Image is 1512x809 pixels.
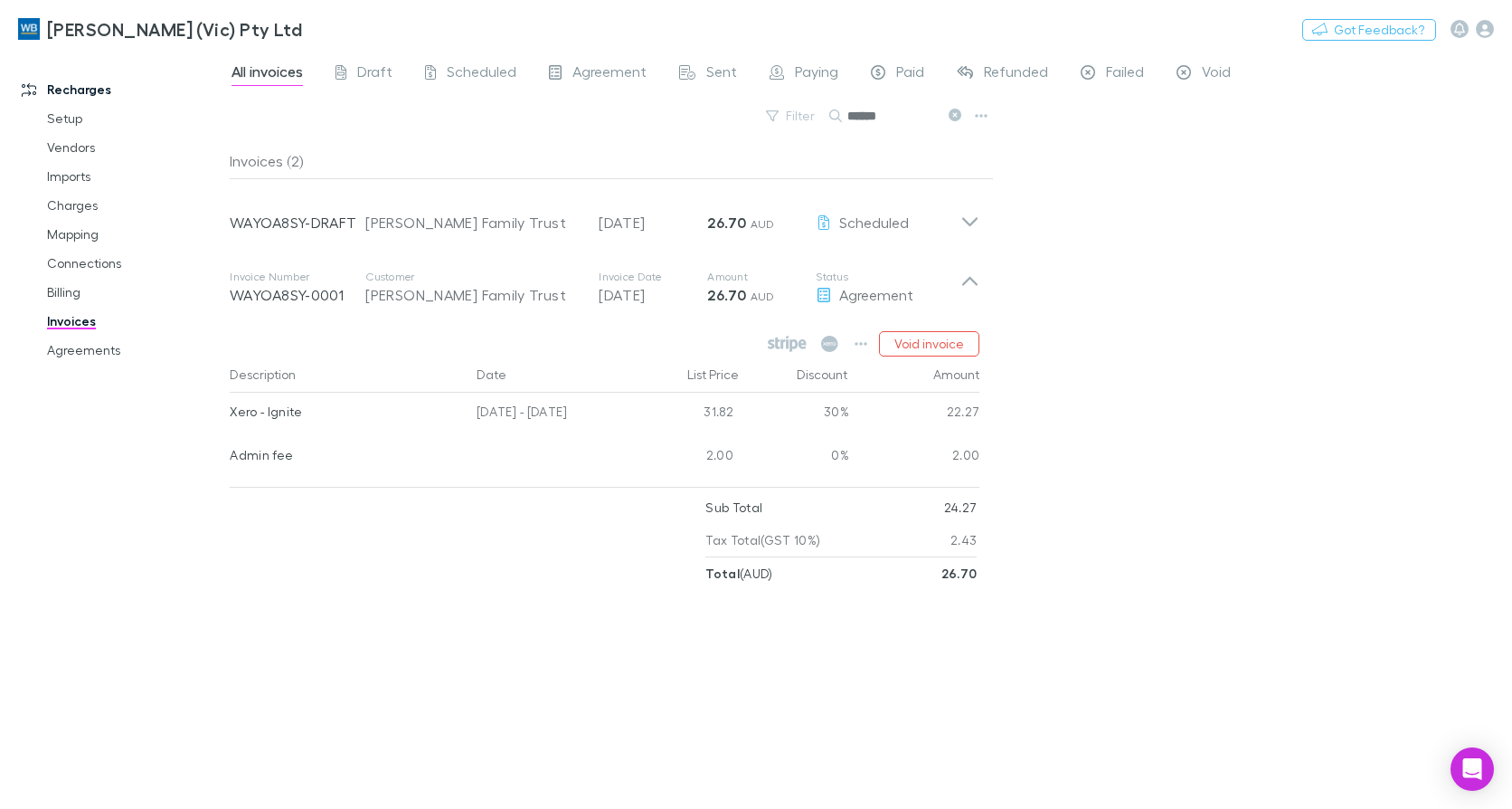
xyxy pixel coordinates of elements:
[599,270,707,284] p: Invoice Date
[707,286,746,304] strong: 26.70
[705,491,762,524] p: Sub Total
[705,566,740,581] strong: Total
[29,307,240,336] a: Invoices
[29,191,240,220] a: Charges
[230,270,365,284] p: Invoice Number
[1451,747,1494,791] div: Open Intercom Messenger
[230,393,462,431] div: Xero - Ignite
[47,18,302,40] h3: [PERSON_NAME] (Vic) Pty Ltd
[816,270,960,284] p: Status
[447,62,516,86] span: Scheduled
[741,393,849,436] div: 30%
[4,75,240,104] a: Recharges
[215,252,994,324] div: Invoice NumberWAYOA8SY-0001Customer[PERSON_NAME] Family TrustInvoice Date[DATE]Amount26.70 AUDSta...
[941,566,978,581] strong: 26.70
[849,436,980,480] div: 2.00
[232,62,303,86] span: All invoices
[357,62,392,86] span: Draft
[29,278,240,307] a: Billing
[707,270,816,284] p: Amount
[705,557,772,590] p: ( AUD )
[751,217,775,231] span: AUD
[632,436,741,480] div: 2.00
[29,220,240,249] a: Mapping
[215,179,994,252] div: WAYOA8SY-DRAFT[PERSON_NAME] Family Trust[DATE]26.70 AUDScheduled
[599,212,707,233] p: [DATE]
[7,7,313,51] a: [PERSON_NAME] (Vic) Pty Ltd
[879,331,979,357] button: Void invoice
[29,104,240,133] a: Setup
[705,524,820,557] p: Tax Total (GST 10%)
[849,393,980,436] div: 22.27
[707,214,746,232] strong: 26.70
[839,286,913,303] span: Agreement
[751,290,775,303] span: AUD
[795,62,838,86] span: Paying
[950,524,977,557] p: 2.43
[469,393,632,436] div: [DATE] - [DATE]
[706,62,737,86] span: Sent
[896,62,924,86] span: Paid
[1302,19,1436,41] button: Got Feedback?
[230,436,462,474] div: Admin fee
[599,284,707,306] p: [DATE]
[230,284,365,306] p: WAYOA8SY-0001
[1202,62,1231,86] span: Void
[18,18,40,40] img: William Buck (Vic) Pty Ltd's Logo
[29,133,240,162] a: Vendors
[29,162,240,191] a: Imports
[230,212,365,233] p: WAYOA8SY-DRAFT
[365,212,581,233] div: [PERSON_NAME] Family Trust
[572,62,647,86] span: Agreement
[839,214,909,231] span: Scheduled
[365,284,581,306] div: [PERSON_NAME] Family Trust
[757,105,826,127] button: Filter
[741,436,849,480] div: 0%
[29,336,240,365] a: Agreements
[365,270,581,284] p: Customer
[984,62,1048,86] span: Refunded
[632,393,741,436] div: 31.82
[1106,62,1144,86] span: Failed
[29,249,240,278] a: Connections
[944,491,978,524] p: 24.27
